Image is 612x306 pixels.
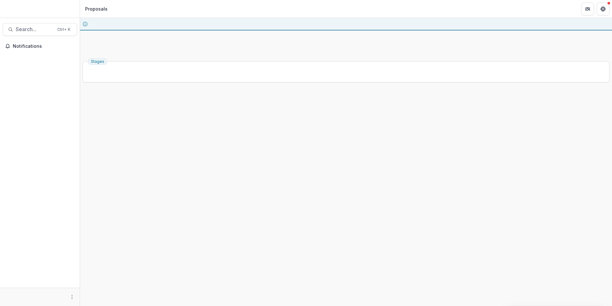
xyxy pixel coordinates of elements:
[13,44,75,49] span: Notifications
[91,59,104,64] span: Stages
[597,3,609,15] button: Get Help
[3,23,77,36] button: Search...
[85,5,108,12] div: Proposals
[581,3,594,15] button: Partners
[16,26,53,32] span: Search...
[56,26,72,33] div: Ctrl + K
[3,41,77,51] button: Notifications
[68,293,76,301] button: More
[83,4,110,13] nav: breadcrumb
